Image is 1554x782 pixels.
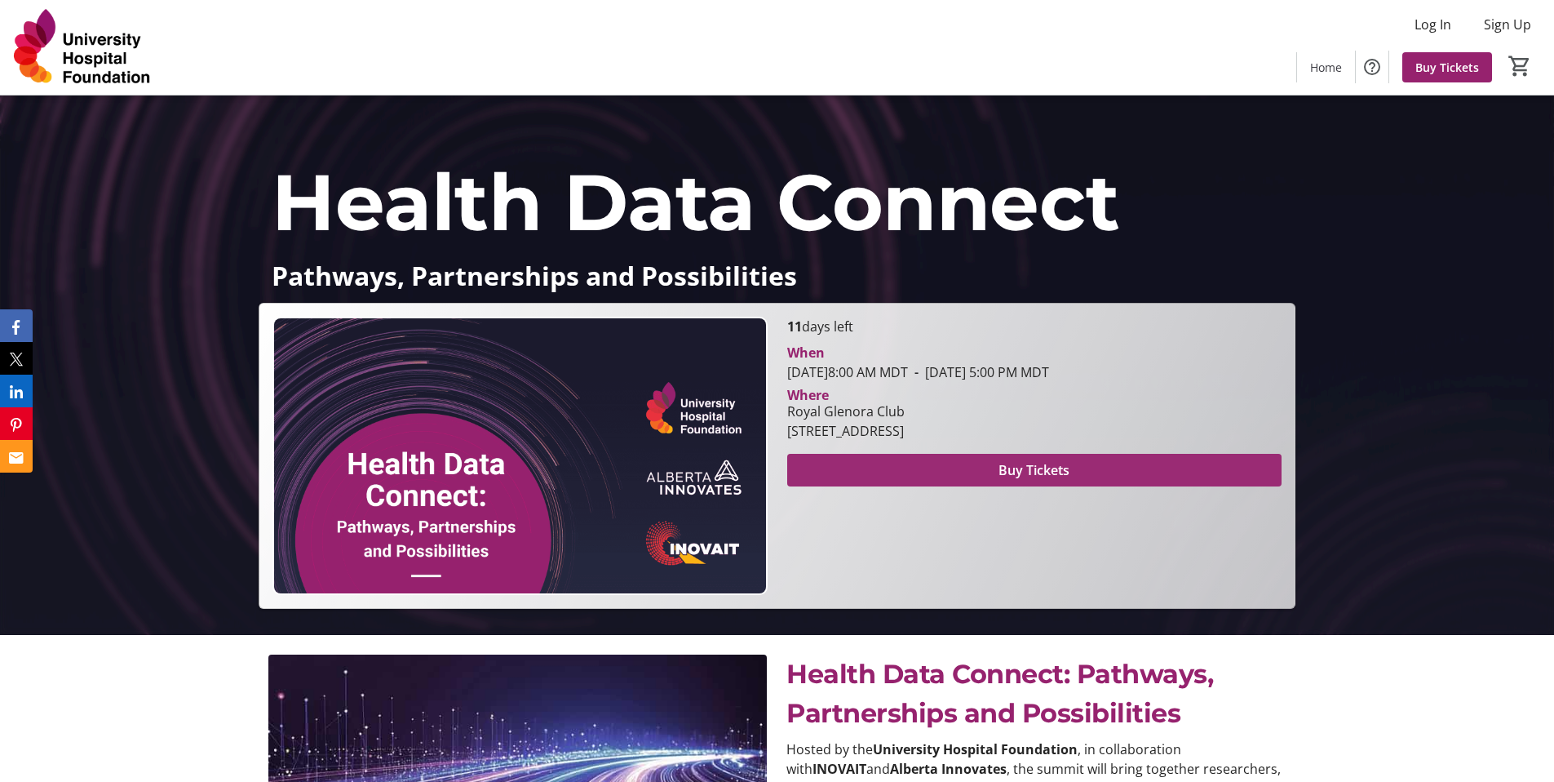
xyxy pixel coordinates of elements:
p: Pathways, Partnerships and Possibilities [272,261,1282,290]
button: Cart [1505,51,1534,81]
button: Help [1356,51,1388,83]
span: Sign Up [1484,15,1531,34]
div: Royal Glenora Club [787,402,905,421]
a: Buy Tickets [1402,52,1492,82]
a: Home [1297,52,1355,82]
span: Buy Tickets [998,460,1069,480]
strong: University Hospital Foundation [873,740,1078,758]
div: When [787,343,825,362]
button: Log In [1401,11,1464,38]
span: - [908,363,925,381]
p: days left [787,317,1282,336]
span: Buy Tickets [1415,59,1479,76]
div: [STREET_ADDRESS] [787,421,905,441]
span: Log In [1415,15,1451,34]
span: Health Data Connect [272,154,1120,250]
img: Campaign CTA Media Photo [272,317,767,595]
button: Buy Tickets [787,454,1282,487]
span: Health Data Connect: Pathways, Partnerships and Possibilities [786,658,1213,729]
span: [DATE] 5:00 PM MDT [908,363,1049,381]
div: Where [787,389,829,402]
strong: INOVAIT [812,760,866,778]
span: 11 [787,318,802,335]
span: Home [1310,59,1342,76]
span: [DATE] 8:00 AM MDT [787,363,908,381]
button: Sign Up [1471,11,1544,38]
img: University Hospital Foundation's Logo [10,7,155,88]
strong: Alberta Innovates [890,760,1007,778]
